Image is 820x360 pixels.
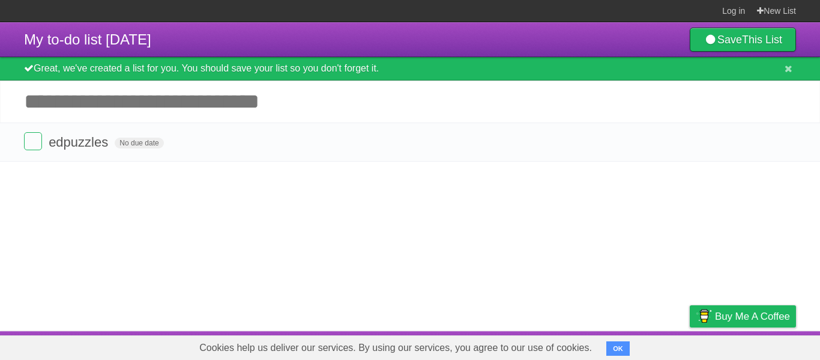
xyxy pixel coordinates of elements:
[696,306,712,326] img: Buy me a coffee
[24,31,151,47] span: My to-do list [DATE]
[115,138,163,148] span: No due date
[633,334,660,357] a: Terms
[24,132,42,150] label: Done
[674,334,705,357] a: Privacy
[690,305,796,328] a: Buy me a coffee
[690,28,796,52] a: SaveThis List
[720,334,796,357] a: Suggest a feature
[49,135,111,150] span: edpuzzles
[187,336,604,360] span: Cookies help us deliver our services. By using our services, you agree to our use of cookies.
[715,306,790,327] span: Buy me a coffee
[742,34,782,46] b: This List
[606,341,630,356] button: OK
[530,334,555,357] a: About
[570,334,618,357] a: Developers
